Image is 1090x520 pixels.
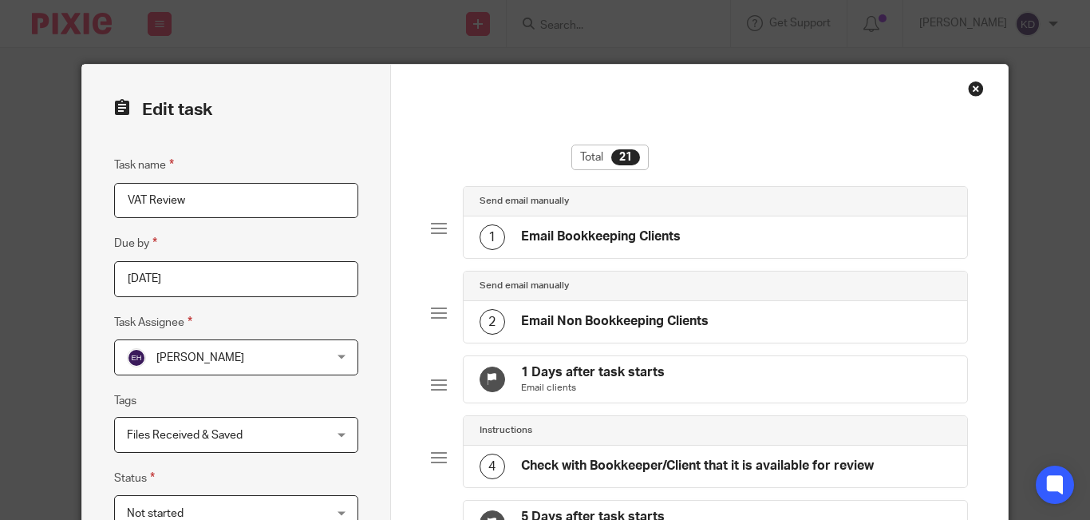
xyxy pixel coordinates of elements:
[114,393,136,409] label: Tags
[521,364,665,381] h4: 1 Days after task starts
[521,228,681,245] h4: Email Bookkeeping Clients
[521,313,709,330] h4: Email Non Bookkeeping Clients
[114,313,192,331] label: Task Assignee
[114,469,155,487] label: Status
[480,424,532,437] h4: Instructions
[156,352,244,363] span: [PERSON_NAME]
[521,382,665,395] p: Email clients
[480,224,505,250] div: 1
[114,261,357,297] input: Pick a date
[127,430,243,441] span: Files Received & Saved
[114,97,357,124] h2: Edit task
[611,149,640,165] div: 21
[480,309,505,335] div: 2
[480,454,505,479] div: 4
[114,156,174,174] label: Task name
[114,234,157,252] label: Due by
[968,81,984,97] div: Close this dialog window
[127,508,184,519] span: Not started
[127,348,146,367] img: svg%3E
[480,195,569,208] h4: Send email manually
[571,145,649,170] div: Total
[480,280,569,292] h4: Send email manually
[521,458,874,474] h4: Check with Bookkeeper/Client that it is available for review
